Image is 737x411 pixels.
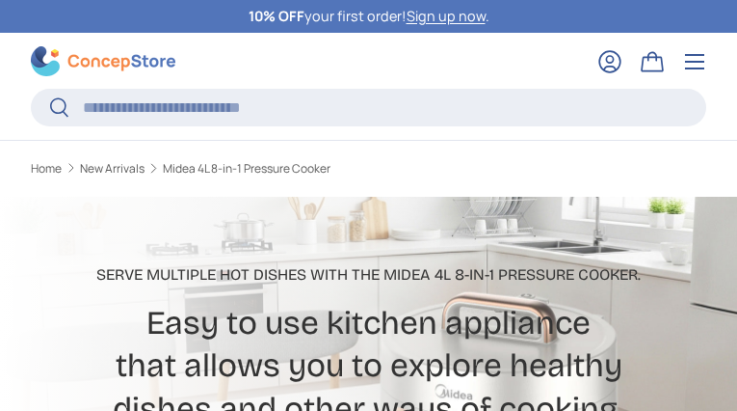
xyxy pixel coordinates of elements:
a: Sign up now [407,7,486,25]
nav: Breadcrumbs [31,160,706,178]
strong: 10% OFF [249,7,304,25]
p: Serve multiple hot dishes with the Midea 4L 8-in-1 Pressure Cooker. [92,263,646,287]
a: Home [31,163,62,175]
a: New Arrivals [80,163,145,175]
p: your first order! . [249,6,489,27]
img: ConcepStore [31,46,175,76]
a: Midea 4L 8-in-1 Pressure Cooker [163,163,330,175]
